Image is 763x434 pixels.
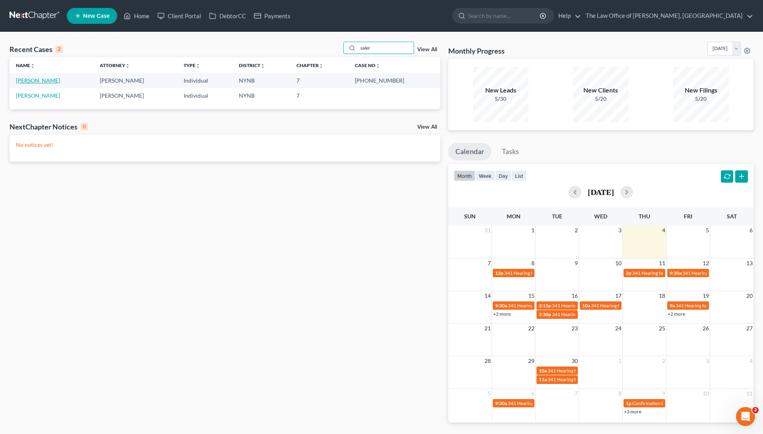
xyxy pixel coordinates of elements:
[632,270,703,276] span: 341 Hearing for [PERSON_NAME]
[16,141,434,149] p: No notices yet!
[355,62,380,68] a: Case Nounfold_more
[493,311,511,317] a: +2 more
[746,324,753,333] span: 27
[16,62,35,68] a: Nameunfold_more
[448,46,505,56] h3: Monthly Progress
[16,92,60,99] a: [PERSON_NAME]
[670,303,675,309] span: 9a
[736,407,755,426] iframe: Intercom live chat
[56,46,63,53] div: 2
[682,270,753,276] span: 341 Hearing for [PERSON_NAME]
[574,258,579,268] span: 9
[661,389,666,398] span: 9
[571,356,579,366] span: 30
[81,123,88,130] div: 0
[177,88,232,103] td: Individual
[702,258,710,268] span: 12
[702,291,710,301] span: 19
[573,86,629,95] div: New Clients
[495,303,507,309] span: 9:30a
[507,213,521,220] span: Mon
[702,324,710,333] span: 26
[588,188,614,196] h2: [DATE]
[531,226,535,235] span: 1
[508,303,579,309] span: 341 Hearing for [PERSON_NAME]
[504,270,575,276] span: 341 Hearing for [PERSON_NAME]
[495,270,504,276] span: 12p
[475,170,495,181] button: week
[16,77,60,84] a: [PERSON_NAME]
[582,9,753,23] a: The Law Office of [PERSON_NAME], [GEOGRAPHIC_DATA]
[676,303,747,309] span: 341 Hearing for [PERSON_NAME]
[448,143,491,160] a: Calendar
[100,62,130,68] a: Attorneyunfold_more
[290,88,349,103] td: 7
[658,258,666,268] span: 11
[153,9,205,23] a: Client Portal
[573,95,629,103] div: 5/20
[658,291,666,301] span: 18
[484,291,492,301] span: 14
[539,311,551,317] span: 2:30p
[125,64,130,68] i: unfold_more
[531,258,535,268] span: 8
[484,324,492,333] span: 21
[594,213,607,220] span: Wed
[618,226,622,235] span: 3
[673,86,729,95] div: New Filings
[531,389,535,398] span: 6
[511,170,527,181] button: list
[473,86,529,95] div: New Leads
[454,170,475,181] button: month
[539,303,551,309] span: 2:15p
[93,73,177,88] td: [PERSON_NAME]
[464,213,476,220] span: Sun
[614,324,622,333] span: 24
[639,213,650,220] span: Thu
[527,324,535,333] span: 22
[484,356,492,366] span: 28
[571,291,579,301] span: 16
[232,88,290,103] td: NYNB
[10,44,63,54] div: Recent Cases
[30,64,35,68] i: unfold_more
[749,226,753,235] span: 6
[614,258,622,268] span: 10
[250,9,294,23] a: Payments
[554,9,581,23] a: Help
[571,324,579,333] span: 23
[473,95,529,103] div: 5/30
[290,73,349,88] td: 7
[626,270,631,276] span: 2p
[349,73,440,88] td: [PHONE_NUMBER]
[702,389,710,398] span: 10
[417,124,437,130] a: View All
[184,62,200,68] a: Typeunfold_more
[10,122,88,131] div: NextChapter Notices
[539,368,547,374] span: 10a
[574,389,579,398] span: 7
[684,213,692,220] span: Fri
[239,62,265,68] a: Districtunfold_more
[727,213,737,220] span: Sat
[495,170,511,181] button: day
[705,356,710,366] span: 3
[358,42,414,54] input: Search by name...
[495,143,526,160] a: Tasks
[120,9,153,23] a: Home
[624,409,641,415] a: +3 more
[548,376,661,382] span: 341 Hearing for [PERSON_NAME] & [PERSON_NAME]
[83,13,110,19] span: New Case
[319,64,323,68] i: unfold_more
[746,258,753,268] span: 13
[484,226,492,235] span: 31
[487,258,492,268] span: 7
[749,356,753,366] span: 4
[661,356,666,366] span: 2
[417,47,437,52] a: View All
[527,291,535,301] span: 15
[658,324,666,333] span: 25
[752,407,759,413] span: 2
[177,73,232,88] td: Individual
[746,389,753,398] span: 11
